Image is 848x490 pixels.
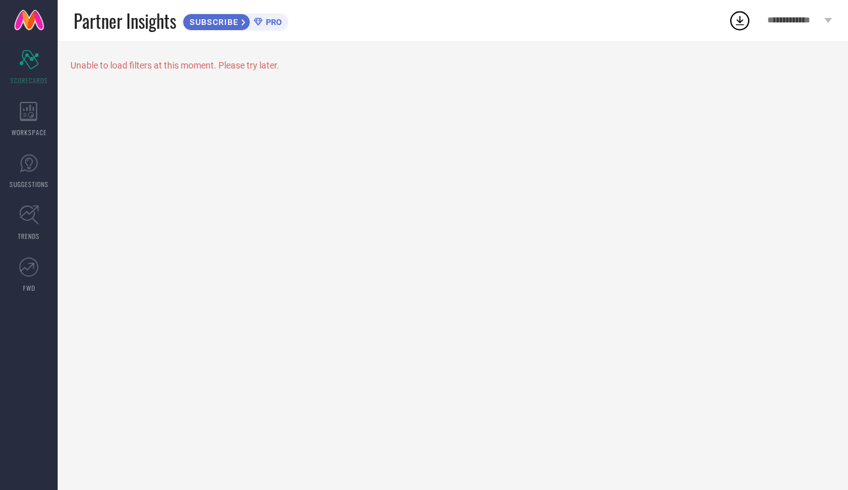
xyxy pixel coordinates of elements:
div: Unable to load filters at this moment. Please try later. [70,60,835,70]
span: PRO [263,17,282,27]
span: TRENDS [18,231,40,241]
span: WORKSPACE [12,127,47,137]
span: Partner Insights [74,8,176,34]
span: SUGGESTIONS [10,179,49,189]
a: SUBSCRIBEPRO [183,10,288,31]
div: Open download list [728,9,751,32]
span: SUBSCRIBE [183,17,241,27]
span: FWD [23,283,35,293]
span: SCORECARDS [10,76,48,85]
